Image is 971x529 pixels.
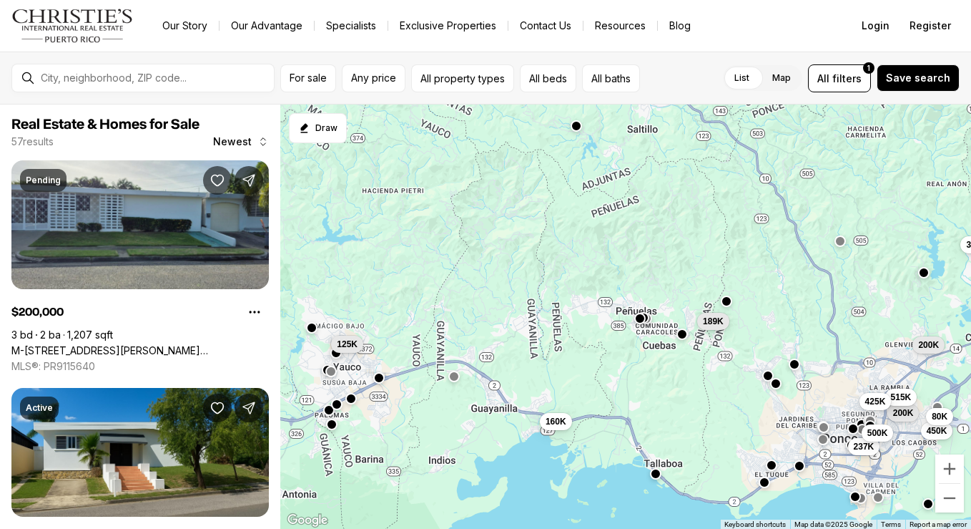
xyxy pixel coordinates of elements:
button: 125K [331,336,363,353]
button: 515K [885,389,917,406]
span: For sale [290,72,327,84]
span: Save search [886,72,950,84]
span: 500K [867,427,888,439]
label: List [723,65,761,91]
button: Contact Us [508,16,583,36]
label: Map [761,65,802,91]
span: All [817,71,829,86]
a: Our Story [151,16,219,36]
a: Blog [658,16,702,36]
button: All property types [411,64,514,92]
button: 200K [912,336,945,354]
a: Specialists [315,16,388,36]
span: Register [910,20,951,31]
button: Zoom in [935,455,964,483]
button: Property options [240,298,269,326]
button: 200K [887,404,920,422]
span: 515K [891,392,912,403]
button: Register [901,11,960,40]
button: Allfilters1 [808,64,871,92]
button: Newest [204,127,277,156]
span: Newest [213,136,252,147]
a: Terms (opens in new tab) [881,520,901,528]
span: Any price [351,72,396,84]
button: 237K [848,438,880,455]
p: 57 results [11,136,54,147]
a: Exclusive Properties [388,16,508,36]
a: Our Advantage [220,16,314,36]
button: For sale [280,64,336,92]
button: Save Property: M-44 CALLE LUZ DIVINA JARDINES FAGOT [203,166,232,195]
button: 189K [697,313,729,330]
span: Login [862,20,889,31]
a: Report a map error [910,520,967,528]
p: Active [26,402,53,414]
button: Share Property [235,394,263,422]
a: M-44 CALLE LUZ DIVINA JARDINES FAGOT, PONCE PR, 00716 [11,344,269,357]
span: 425K [865,396,886,407]
button: 80K [926,408,953,425]
button: Start drawing [289,113,347,143]
span: 200K [918,339,939,351]
button: 160K [540,413,572,430]
span: 450K [927,425,947,437]
p: Pending [26,175,61,186]
span: 1 [867,62,870,74]
span: 160K [546,416,566,427]
button: All baths [582,64,640,92]
span: 125K [337,339,358,350]
span: 200K [893,407,914,419]
img: logo [11,9,134,43]
button: Login [853,11,898,40]
span: Real Estate & Homes for Sale [11,117,199,132]
button: Save search [877,64,960,92]
button: 450K [921,422,953,440]
span: filters [832,71,862,86]
span: 237K [854,441,874,452]
button: 425K [859,393,892,410]
button: Save Property: 3 CLARISA ST #447 [203,394,232,422]
span: 189K [703,316,724,327]
a: Resources [583,16,657,36]
span: Map data ©2025 Google [794,520,872,528]
button: Share Property [235,166,263,195]
button: 500K [862,424,894,442]
button: All beds [520,64,576,92]
button: Any price [342,64,405,92]
span: 80K [932,411,947,422]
